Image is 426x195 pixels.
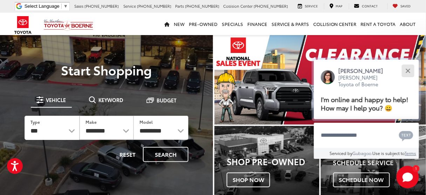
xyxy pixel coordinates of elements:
[321,94,408,112] span: I'm online and happy to help! How may I help you? 😀
[269,13,311,35] a: Service & Parts: Opens in a new tab
[398,13,418,35] a: About
[311,13,359,35] a: Collision Center
[333,159,426,166] h4: Schedule Service
[293,3,323,9] a: Service
[397,127,415,143] button: Chat with SMS
[74,3,83,9] span: Sales
[43,19,94,31] img: Vic Vaughan Toyota of Boerne
[336,4,343,8] span: Map
[349,3,383,9] a: Contact
[353,150,373,156] a: Gubagoo.
[314,60,419,159] div: Close[PERSON_NAME][PERSON_NAME] Toyota of BoerneI'm online and happy to help! How may I help you?...
[15,63,198,77] p: Start Shopping
[187,13,220,35] a: Pre-Owned
[314,123,419,148] textarea: Type your message
[185,3,219,9] span: [PHONE_NUMBER]
[220,13,245,35] a: Specials
[157,98,177,103] span: Budget
[359,13,398,35] a: Rent a Toyota
[330,150,353,156] span: Serviced by
[84,3,119,9] span: [PHONE_NUMBER]
[25,4,68,9] a: Select Language​
[214,35,426,125] section: Carousel section with vehicle pictures - may contain disclaimers.
[63,4,68,9] span: ▼
[223,3,253,9] span: Collision Center
[399,130,413,141] svg: Text
[123,3,136,9] span: Service
[415,167,417,170] span: 1
[338,74,390,88] p: [PERSON_NAME] Toyota of Boerne
[10,14,36,36] img: Toyota
[338,67,390,74] p: [PERSON_NAME]
[172,13,187,35] a: New
[387,3,416,9] a: My Saved Vehicles
[405,150,417,156] a: Terms
[324,3,348,9] a: Map
[143,147,188,162] button: Search
[227,157,319,166] h3: Shop Pre-Owned
[162,13,172,35] a: Home
[214,35,426,125] img: Clearance Pricing Is Back
[254,3,288,9] span: [PHONE_NUMBER]
[175,3,184,9] span: Parts
[401,4,411,8] span: Saved
[397,166,419,188] button: Toggle Chat Window
[333,173,390,187] span: Schedule Now
[85,119,97,125] label: Make
[46,97,66,102] span: Vehicle
[214,49,246,110] button: Click to view previous picture.
[227,173,270,187] span: Shop Now
[139,119,153,125] label: Model
[373,150,405,156] span: Use is subject to
[397,166,419,188] svg: Start Chat
[137,3,171,9] span: [PHONE_NUMBER]
[61,4,62,9] span: ​
[394,49,426,110] button: Click to view next picture.
[214,35,426,125] div: carousel slide number 1 of 2
[305,4,318,8] span: Service
[362,4,378,8] span: Contact
[30,119,40,125] label: Type
[400,63,415,78] button: Close
[245,13,269,35] a: Finance
[114,147,142,162] button: Reset
[99,97,124,102] span: Keyword
[25,4,60,9] span: Select Language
